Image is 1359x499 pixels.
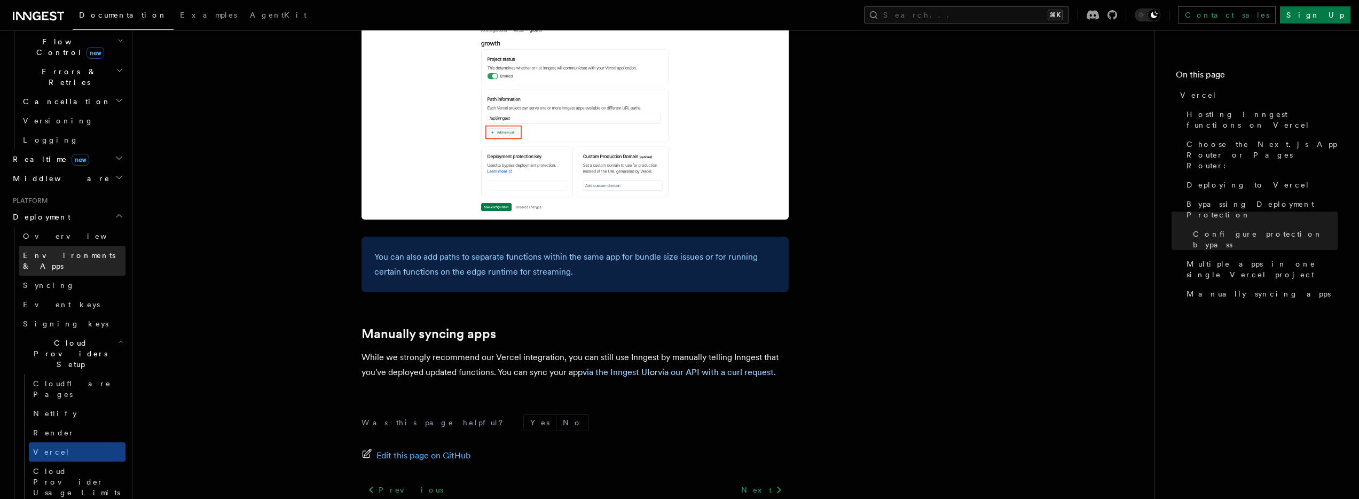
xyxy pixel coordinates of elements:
[72,154,89,166] span: new
[9,154,89,165] span: Realtime
[1280,6,1350,24] a: Sign Up
[33,448,70,456] span: Vercel
[376,448,471,463] span: Edit this page on GitHub
[362,448,471,463] a: Edit this page on GitHub
[556,415,588,431] button: No
[33,409,77,418] span: Netlify
[33,428,75,437] span: Render
[23,300,100,309] span: Event keys
[1182,194,1338,224] a: Bypassing Deployment Protection
[1176,85,1338,105] a: Vercel
[1182,135,1338,175] a: Choose the Next.js App Router or Pages Router:
[1187,180,1310,190] span: Deploying to Vercel
[19,62,125,92] button: Errors & Retries
[9,197,48,205] span: Platform
[19,96,111,107] span: Cancellation
[19,338,118,370] span: Cloud Providers Setup
[9,169,125,188] button: Middleware
[658,367,774,377] a: via our API with a curl request
[19,227,125,246] a: Overview
[1182,254,1338,284] a: Multiple apps in one single Vercel project
[19,92,125,111] button: Cancellation
[1187,199,1338,220] span: Bypassing Deployment Protection
[362,326,496,341] a: Manually syncing apps
[243,3,313,29] a: AgentKit
[19,66,116,88] span: Errors & Retries
[23,251,115,270] span: Environments & Apps
[23,319,108,328] span: Signing keys
[362,417,510,428] p: Was this page helpful?
[19,32,125,62] button: Flow Controlnew
[362,237,789,292] div: You can also add paths to separate functions within the same app for bundle size issues or for ru...
[250,11,307,19] span: AgentKit
[1182,105,1338,135] a: Hosting Inngest functions on Vercel
[73,3,174,30] a: Documentation
[1182,175,1338,194] a: Deploying to Vercel
[583,367,650,377] a: via the Inngest UI
[1187,109,1338,130] span: Hosting Inngest functions on Vercel
[33,467,120,497] span: Cloud Provider Usage Limits
[19,36,117,58] span: Flow Control
[9,207,125,227] button: Deployment
[29,404,125,423] a: Netlify
[23,116,93,125] span: Versioning
[9,173,110,184] span: Middleware
[1187,289,1331,299] span: Manually syncing apps
[19,314,125,333] a: Signing keys
[19,130,125,150] a: Logging
[1178,6,1276,24] a: Contact sales
[23,232,133,240] span: Overview
[174,3,243,29] a: Examples
[19,333,125,374] button: Cloud Providers Setup
[19,276,125,295] a: Syncing
[87,47,104,59] span: new
[1176,68,1338,85] h4: On this page
[1182,284,1338,303] a: Manually syncing apps
[1135,9,1160,21] button: Toggle dark mode
[23,281,75,290] span: Syncing
[1180,90,1217,100] span: Vercel
[23,136,78,144] span: Logging
[33,379,111,399] span: Cloudflare Pages
[1189,224,1338,254] a: Configure protection bypass
[1048,10,1063,20] kbd: ⌘K
[29,442,125,462] a: Vercel
[180,11,237,19] span: Examples
[19,246,125,276] a: Environments & Apps
[864,6,1069,24] button: Search...⌘K
[1187,139,1338,171] span: Choose the Next.js App Router or Pages Router:
[29,423,125,442] a: Render
[1187,259,1338,280] span: Multiple apps in one single Vercel project
[79,11,167,19] span: Documentation
[524,415,556,431] button: Yes
[9,150,125,169] button: Realtimenew
[362,350,789,380] p: While we strongly recommend our Vercel integration, you can still use Inngest by manually telling...
[19,111,125,130] a: Versioning
[19,295,125,314] a: Event keys
[29,374,125,404] a: Cloudflare Pages
[1193,229,1338,250] span: Configure protection bypass
[9,212,70,222] span: Deployment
